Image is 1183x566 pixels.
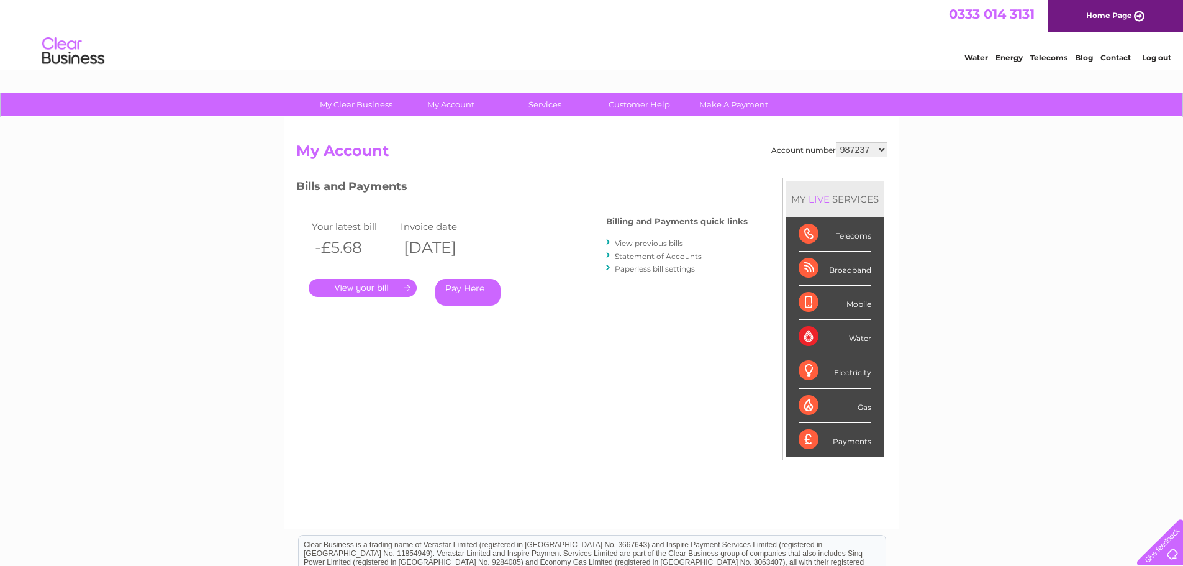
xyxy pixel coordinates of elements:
[799,354,871,388] div: Electricity
[305,93,407,116] a: My Clear Business
[399,93,502,116] a: My Account
[1030,53,1067,62] a: Telecoms
[771,142,887,157] div: Account number
[949,6,1035,22] a: 0333 014 3131
[786,181,884,217] div: MY SERVICES
[1075,53,1093,62] a: Blog
[309,218,398,235] td: Your latest bill
[494,93,596,116] a: Services
[606,217,748,226] h4: Billing and Payments quick links
[682,93,785,116] a: Make A Payment
[995,53,1023,62] a: Energy
[799,252,871,286] div: Broadband
[799,217,871,252] div: Telecoms
[964,53,988,62] a: Water
[615,239,683,248] a: View previous bills
[588,93,691,116] a: Customer Help
[397,218,487,235] td: Invoice date
[309,279,417,297] a: .
[615,264,695,273] a: Paperless bill settings
[296,178,748,199] h3: Bills and Payments
[1100,53,1131,62] a: Contact
[397,235,487,260] th: [DATE]
[309,235,398,260] th: -£5.68
[799,423,871,457] div: Payments
[299,7,886,60] div: Clear Business is a trading name of Verastar Limited (registered in [GEOGRAPHIC_DATA] No. 3667643...
[1142,53,1171,62] a: Log out
[799,389,871,423] div: Gas
[799,320,871,354] div: Water
[296,142,887,166] h2: My Account
[615,252,702,261] a: Statement of Accounts
[435,279,501,306] a: Pay Here
[799,286,871,320] div: Mobile
[806,193,832,205] div: LIVE
[42,32,105,70] img: logo.png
